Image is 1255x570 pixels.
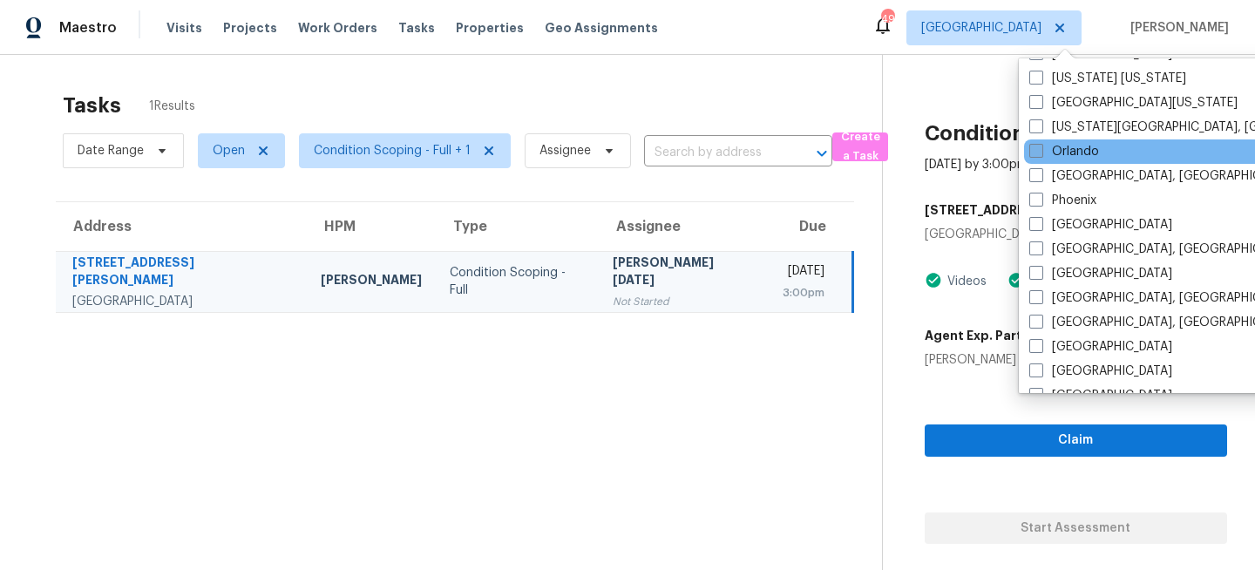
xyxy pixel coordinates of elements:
[1029,143,1099,160] label: Orlando
[223,19,277,37] span: Projects
[925,201,1148,219] h5: [STREET_ADDRESS][PERSON_NAME]
[1029,94,1238,112] label: [GEOGRAPHIC_DATA][US_STATE]
[545,19,658,37] span: Geo Assignments
[307,202,436,251] th: HPM
[213,142,245,159] span: Open
[298,19,377,37] span: Work Orders
[942,273,987,290] div: Videos
[1029,216,1172,234] label: [GEOGRAPHIC_DATA]
[398,22,435,34] span: Tasks
[1123,19,1229,37] span: [PERSON_NAME]
[56,202,307,251] th: Address
[769,202,853,251] th: Due
[925,424,1227,457] button: Claim
[925,327,1043,344] h5: Agent Exp. Partner
[314,142,471,159] span: Condition Scoping - Full + 1
[539,142,591,159] span: Assignee
[925,156,1028,173] div: [DATE] by 3:00pm
[925,271,942,289] img: Artifact Present Icon
[925,351,1043,369] div: [PERSON_NAME]
[783,262,824,284] div: [DATE]
[63,97,121,114] h2: Tasks
[925,125,1166,142] h2: Condition Scoping - Full
[456,19,524,37] span: Properties
[1029,338,1172,356] label: [GEOGRAPHIC_DATA]
[644,139,784,166] input: Search by address
[613,254,755,293] div: [PERSON_NAME][DATE]
[59,19,117,37] span: Maestro
[599,202,769,251] th: Assignee
[921,19,1041,37] span: [GEOGRAPHIC_DATA]
[783,284,824,302] div: 3:00pm
[149,98,195,115] span: 1 Results
[72,254,293,293] div: [STREET_ADDRESS][PERSON_NAME]
[841,127,879,167] span: Create a Task
[1029,265,1172,282] label: [GEOGRAPHIC_DATA]
[939,430,1213,451] span: Claim
[450,264,585,299] div: Condition Scoping - Full
[613,293,755,310] div: Not Started
[1029,387,1172,404] label: [GEOGRAPHIC_DATA]
[1029,70,1186,87] label: [US_STATE] [US_STATE]
[72,293,293,310] div: [GEOGRAPHIC_DATA]
[166,19,202,37] span: Visits
[321,271,422,293] div: [PERSON_NAME]
[881,10,893,28] div: 49
[1007,271,1025,289] img: Artifact Present Icon
[925,226,1227,243] div: [GEOGRAPHIC_DATA]
[810,141,834,166] button: Open
[78,142,144,159] span: Date Range
[1029,363,1172,380] label: [GEOGRAPHIC_DATA]
[1029,192,1096,209] label: Phoenix
[436,202,599,251] th: Type
[832,132,888,161] button: Create a Task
